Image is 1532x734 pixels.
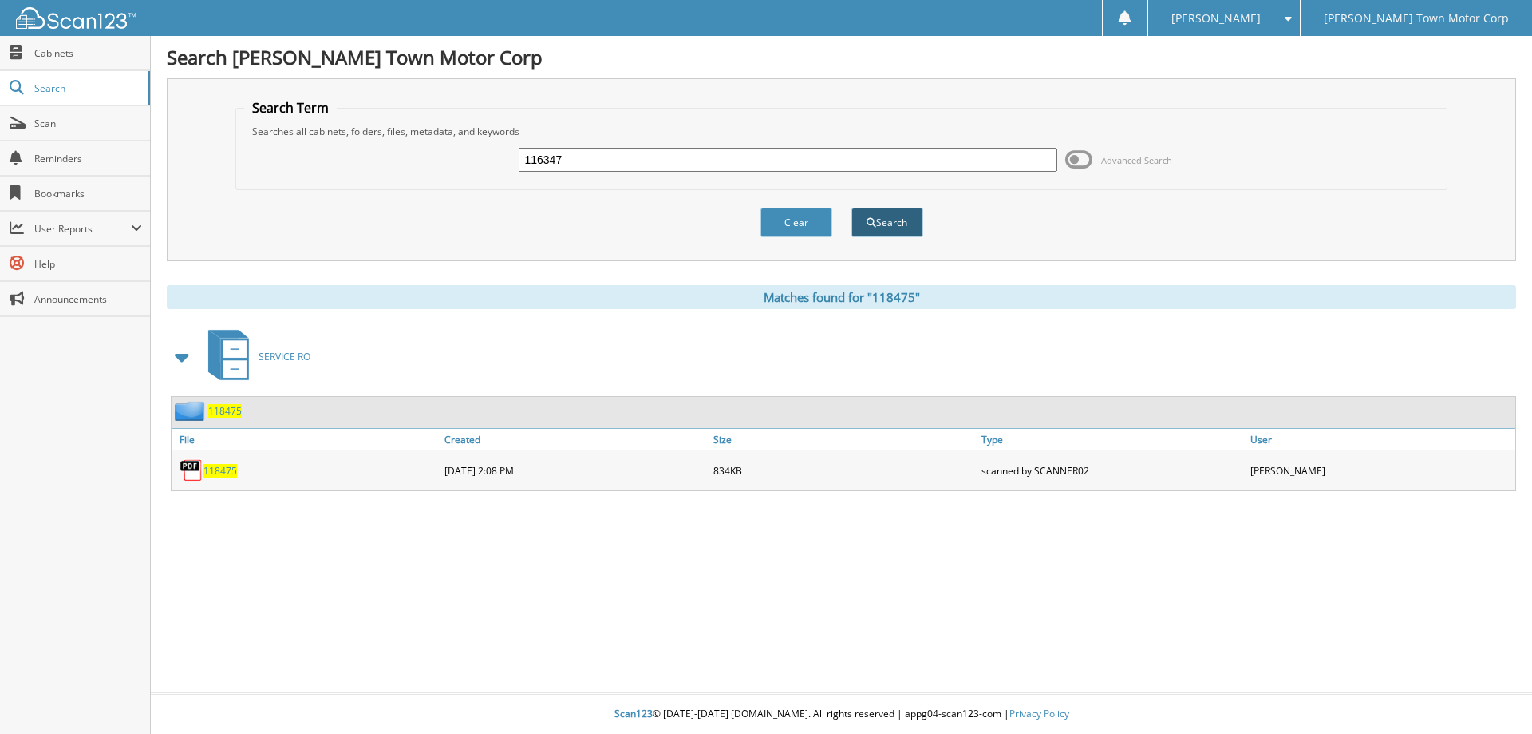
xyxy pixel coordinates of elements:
div: [PERSON_NAME] [1246,454,1515,486]
span: Reminders [34,152,142,165]
span: [PERSON_NAME] [1171,14,1261,23]
span: Bookmarks [34,187,142,200]
span: Help [34,257,142,271]
a: 118475 [208,404,242,418]
a: File [172,429,440,450]
span: Scan123 [614,707,653,720]
h1: Search [PERSON_NAME] Town Motor Corp [167,44,1516,70]
a: Size [709,429,978,450]
iframe: Chat Widget [1452,657,1532,734]
img: scan123-logo-white.svg [16,7,136,29]
legend: Search Term [244,99,337,117]
span: [PERSON_NAME] Town Motor Corp [1324,14,1509,23]
span: User Reports [34,222,131,236]
img: PDF.png [180,458,203,482]
span: Advanced Search [1101,154,1172,166]
img: folder2.png [175,401,208,421]
button: Search [851,208,923,237]
a: Created [440,429,709,450]
a: User [1246,429,1515,450]
a: Privacy Policy [1009,707,1069,720]
span: Announcements [34,292,142,306]
div: scanned by SCANNER02 [977,454,1246,486]
div: © [DATE]-[DATE] [DOMAIN_NAME]. All rights reserved | appg04-scan123-com | [151,695,1532,734]
a: SERVICE RO [199,325,310,388]
div: [DATE] 2:08 PM [440,454,709,486]
button: Clear [760,208,832,237]
span: Scan [34,117,142,130]
span: Cabinets [34,46,142,60]
span: Search [34,81,140,95]
a: 118475 [203,464,237,478]
div: Searches all cabinets, folders, files, metadata, and keywords [244,125,1439,138]
span: SERVICE RO [259,350,310,363]
div: Matches found for "118475" [167,285,1516,309]
div: 834KB [709,454,978,486]
a: Type [977,429,1246,450]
